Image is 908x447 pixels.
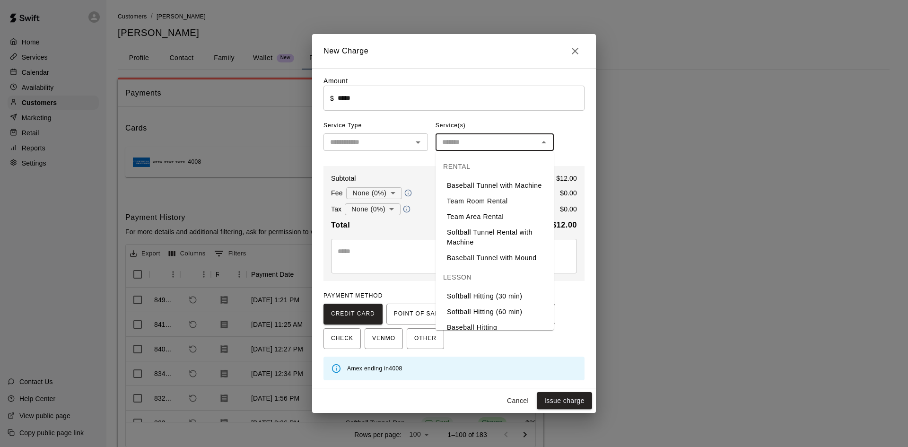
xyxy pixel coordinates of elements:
[436,118,466,133] span: Service(s)
[436,155,554,178] div: RENTAL
[537,392,592,410] button: Issue charge
[365,328,403,349] button: VENMO
[436,320,554,335] li: Baseball Hitting
[347,365,402,372] span: Amex ending in 4008
[323,77,348,85] label: Amount
[566,42,585,61] button: Close
[556,174,577,183] p: $ 12.00
[323,118,428,133] span: Service Type
[436,178,554,193] li: Baseball Tunnel with Machine
[346,184,402,202] div: None (0%)
[436,266,554,289] div: LESSON
[436,304,554,320] li: Softball Hitting (60 min)
[323,304,383,324] button: CREDIT CARD
[414,331,437,346] span: OTHER
[386,304,450,324] button: POINT OF SALE
[560,204,577,214] p: $ 0.00
[323,292,383,299] span: PAYMENT METHOD
[436,193,554,209] li: Team Room Rental
[411,136,425,149] button: Open
[436,225,554,250] li: Softball Tunnel Rental with Machine
[436,289,554,304] li: Softball Hitting (30 min)
[552,221,577,229] b: $ 12.00
[436,250,554,266] li: Baseball Tunnel with Mound
[407,328,444,349] button: OTHER
[330,94,334,103] p: $
[394,307,443,322] span: POINT OF SALE
[345,201,401,218] div: None (0%)
[436,209,554,225] li: Team Area Rental
[560,188,577,198] p: $ 0.00
[537,136,550,149] button: Close
[331,174,356,183] p: Subtotal
[331,221,350,229] b: Total
[331,188,343,198] p: Fee
[312,34,596,68] h2: New Charge
[331,331,353,346] span: CHECK
[323,328,361,349] button: CHECK
[331,307,375,322] span: CREDIT CARD
[372,331,395,346] span: VENMO
[503,392,533,410] button: Cancel
[331,204,341,214] p: Tax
